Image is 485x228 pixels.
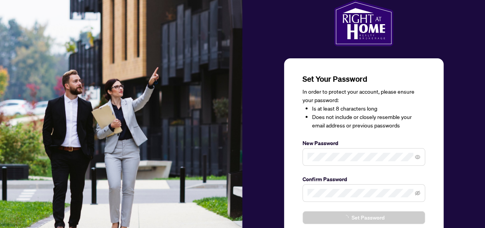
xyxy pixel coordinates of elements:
[303,175,425,183] label: Confirm Password
[303,139,425,147] label: New Password
[415,154,420,160] span: eye
[312,104,425,113] li: Is at least 8 characters long
[303,211,425,224] button: Set Password
[415,190,420,196] span: eye-invisible
[303,88,425,130] div: In order to protect your account, please ensure your password:
[312,113,425,130] li: Does not include or closely resemble your email address or previous passwords
[303,74,425,84] h3: Set Your Password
